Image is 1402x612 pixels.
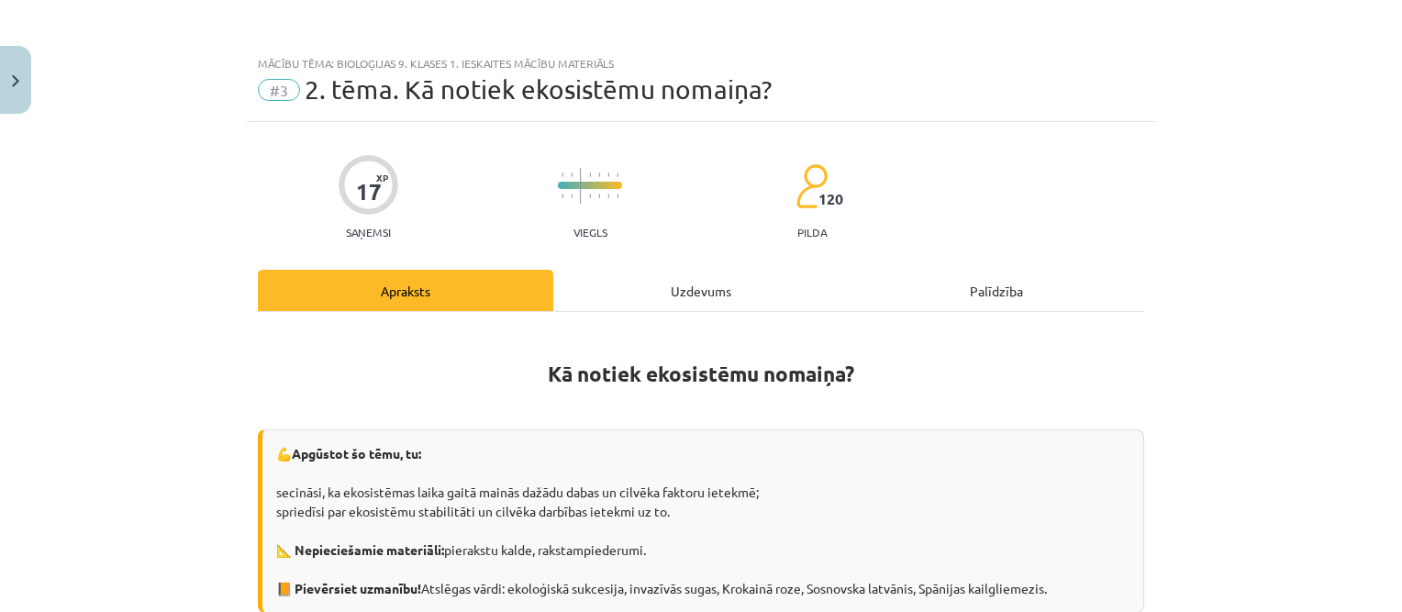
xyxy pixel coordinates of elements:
[562,194,563,198] img: icon-short-line-57e1e144782c952c97e751825c79c345078a6d821885a25fce030b3d8c18986b.svg
[571,172,573,177] img: icon-short-line-57e1e144782c952c97e751825c79c345078a6d821885a25fce030b3d8c18986b.svg
[292,445,421,462] strong: Apgūstot šo tēmu, tu:
[258,79,300,101] span: #3
[589,194,591,198] img: icon-short-line-57e1e144782c952c97e751825c79c345078a6d821885a25fce030b3d8c18986b.svg
[573,226,607,239] p: Viegls
[276,580,421,596] b: 📙 Pievērsiet uzmanību!
[607,172,609,177] img: icon-short-line-57e1e144782c952c97e751825c79c345078a6d821885a25fce030b3d8c18986b.svg
[617,172,618,177] img: icon-short-line-57e1e144782c952c97e751825c79c345078a6d821885a25fce030b3d8c18986b.svg
[617,194,618,198] img: icon-short-line-57e1e144782c952c97e751825c79c345078a6d821885a25fce030b3d8c18986b.svg
[276,541,444,558] b: 📐 Nepieciešamie materiāli:
[598,172,600,177] img: icon-short-line-57e1e144782c952c97e751825c79c345078a6d821885a25fce030b3d8c18986b.svg
[797,226,827,239] p: pilda
[553,270,849,311] div: Uzdevums
[598,194,600,198] img: icon-short-line-57e1e144782c952c97e751825c79c345078a6d821885a25fce030b3d8c18986b.svg
[376,172,388,183] span: XP
[580,168,582,204] img: icon-long-line-d9ea69661e0d244f92f715978eff75569469978d946b2353a9bb055b3ed8787d.svg
[562,172,563,177] img: icon-short-line-57e1e144782c952c97e751825c79c345078a6d821885a25fce030b3d8c18986b.svg
[305,74,772,105] span: 2. tēma. Kā notiek ekosistēmu nomaiņa?
[607,194,609,198] img: icon-short-line-57e1e144782c952c97e751825c79c345078a6d821885a25fce030b3d8c18986b.svg
[258,270,553,311] div: Apraksts
[356,179,382,205] div: 17
[796,163,828,209] img: students-c634bb4e5e11cddfef0936a35e636f08e4e9abd3cc4e673bd6f9a4125e45ecb1.svg
[571,194,573,198] img: icon-short-line-57e1e144782c952c97e751825c79c345078a6d821885a25fce030b3d8c18986b.svg
[589,172,591,177] img: icon-short-line-57e1e144782c952c97e751825c79c345078a6d821885a25fce030b3d8c18986b.svg
[818,191,843,207] span: 120
[258,57,1144,70] div: Mācību tēma: Bioloģijas 9. klases 1. ieskaites mācību materiāls
[12,75,19,87] img: icon-close-lesson-0947bae3869378f0d4975bcd49f059093ad1ed9edebbc8119c70593378902aed.svg
[849,270,1144,311] div: Palīdzība
[548,361,854,387] strong: Kā notiek ekosistēmu nomaiņa?
[339,226,398,239] p: Saņemsi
